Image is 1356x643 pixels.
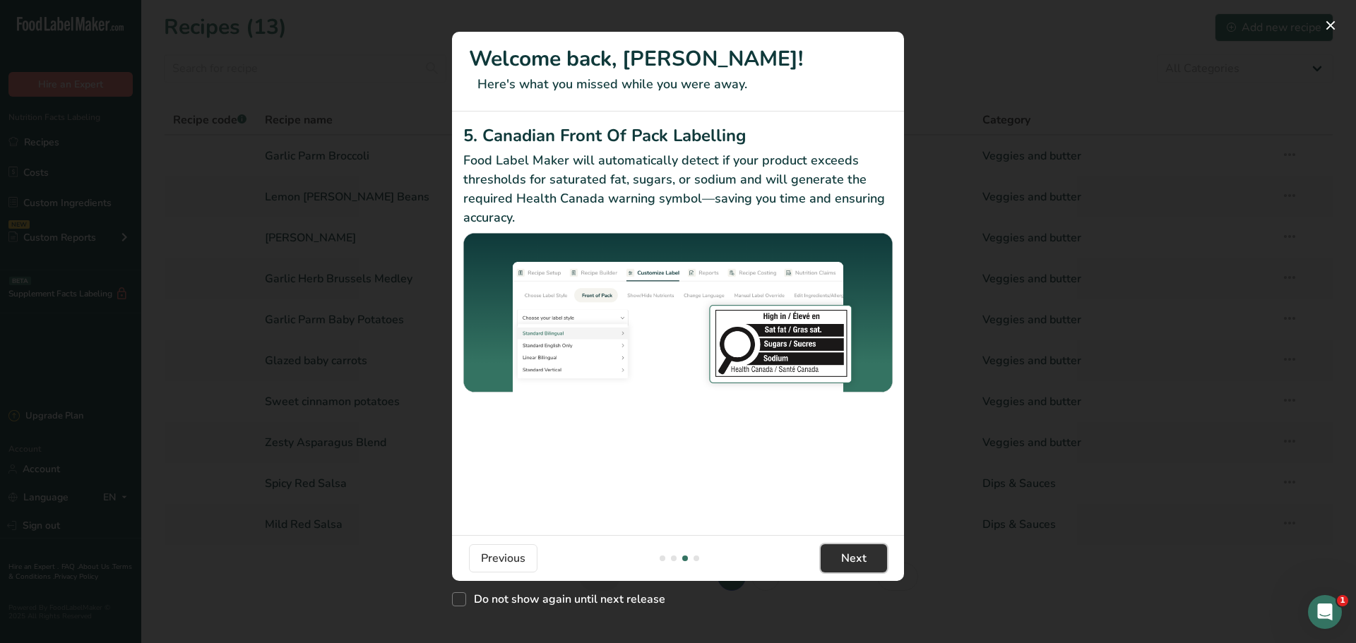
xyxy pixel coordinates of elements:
span: Previous [481,550,525,567]
button: Previous [469,544,537,572]
p: Food Label Maker will automatically detect if your product exceeds thresholds for saturated fat, ... [463,151,893,227]
img: Canadian Front Of Pack Labelling [463,233,893,395]
span: Next [841,550,867,567]
h2: 5. Canadian Front Of Pack Labelling [463,123,893,148]
h1: Welcome back, [PERSON_NAME]! [469,43,887,75]
span: 1 [1337,595,1348,606]
button: Next [821,544,887,572]
iframe: Intercom live chat [1308,595,1342,629]
p: Here's what you missed while you were away. [469,75,887,94]
span: Do not show again until next release [466,592,665,606]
